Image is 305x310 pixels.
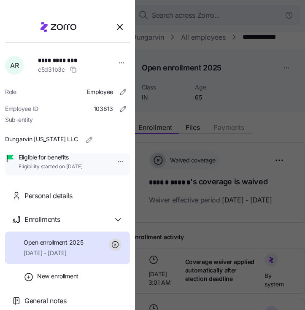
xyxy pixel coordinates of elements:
span: Personal details [24,191,73,201]
span: General notes [24,296,67,306]
span: c5d31b3c [38,65,65,74]
span: Enrollments [24,214,60,225]
span: Eligibility started on [DATE] [19,163,83,170]
span: 103813 [94,105,113,113]
span: Sub-entity [5,116,33,124]
span: [DATE] - [DATE] [24,249,83,257]
span: Employee ID [5,105,38,113]
span: Role [5,88,16,96]
span: Open enrollment 2025 [24,238,83,247]
span: New enrollment [37,272,78,280]
span: A R [10,62,19,69]
span: Dungarvin [US_STATE] LLC [5,135,78,143]
span: Employee [87,88,113,96]
span: Eligible for benefits [19,153,83,162]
